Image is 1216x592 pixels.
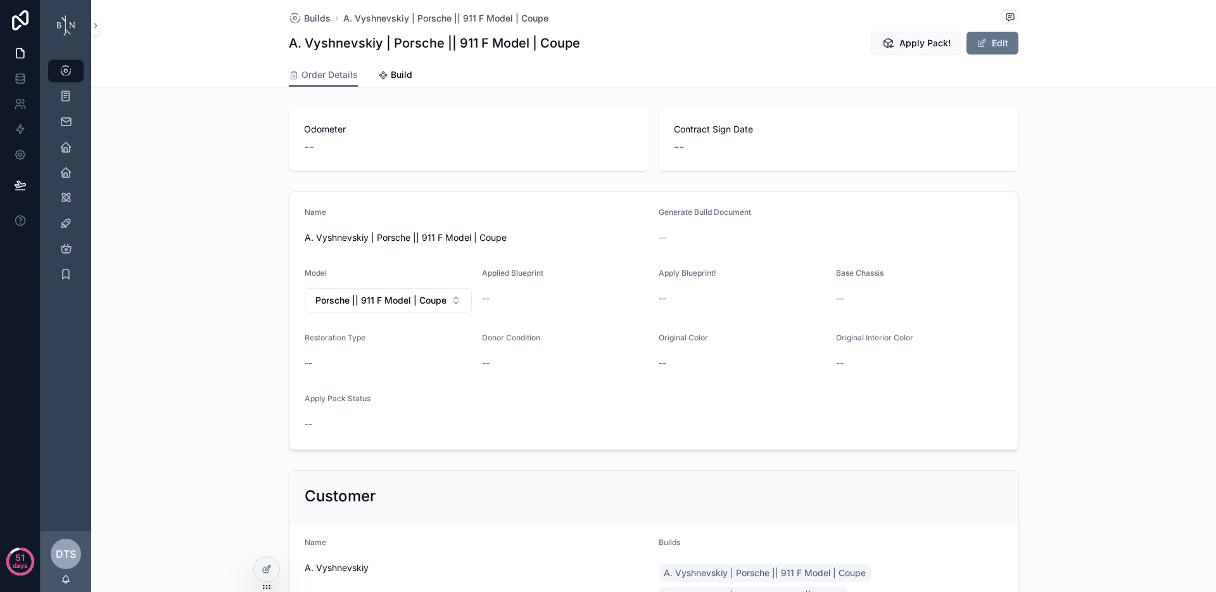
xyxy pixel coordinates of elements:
span: Base Chassis [836,268,883,278]
span: -- [674,138,684,156]
span: Model [305,268,327,278]
a: A. Vyshnevskiy | Porsche || 911 F Model | Coupe [343,12,548,25]
span: Applied Blueprint [482,268,543,278]
span: Apply Blueprint! [659,268,716,278]
span: -- [836,357,844,370]
span: Porsche || 911 F Model | Coupe [315,294,446,307]
span: -- [659,292,666,305]
img: App logo [57,15,75,35]
span: Builds [659,537,680,547]
span: Original Interior Color [836,333,913,342]
span: Name [305,537,326,547]
p: days [13,557,28,574]
h2: Customer [305,486,376,506]
button: Select Button [305,288,472,312]
span: DTS [56,546,76,562]
span: A. Vyshnevskiy | Porsche || 911 F Model | Coupe [305,231,649,244]
span: Apply Pack Status [305,394,370,403]
a: Order Details [289,63,358,87]
span: Original Color [659,333,708,342]
span: Name [305,207,326,217]
span: -- [482,292,490,305]
span: Restoration Type [305,333,365,342]
a: A. Vyshnevskiy | Porsche || 911 F Model | Coupe [659,564,871,582]
span: Donor Condition [482,333,540,342]
span: Builds [304,12,331,25]
span: Contract Sign Date [674,123,1003,136]
h1: A. Vyshnevskiy | Porsche || 911 F Model | Coupe [289,34,580,52]
button: Apply Pack! [871,32,961,55]
span: -- [836,292,844,305]
span: Order Details [301,68,358,81]
span: A. Vyshnevskiy [305,562,649,574]
span: -- [659,357,666,370]
button: Edit [966,32,1018,55]
div: scrollable content [41,51,91,302]
span: -- [482,357,490,370]
span: -- [304,138,314,156]
a: Build [378,63,412,89]
span: A. Vyshnevskiy | Porsche || 911 F Model | Coupe [664,567,866,579]
span: Generate Build Document [659,207,751,217]
span: -- [659,231,666,244]
span: -- [305,357,312,370]
span: -- [305,418,312,430]
a: Builds [289,12,331,25]
span: Apply Pack! [899,37,951,49]
span: Odometer [304,123,633,136]
span: Build [391,68,412,81]
p: 51 [15,551,25,564]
